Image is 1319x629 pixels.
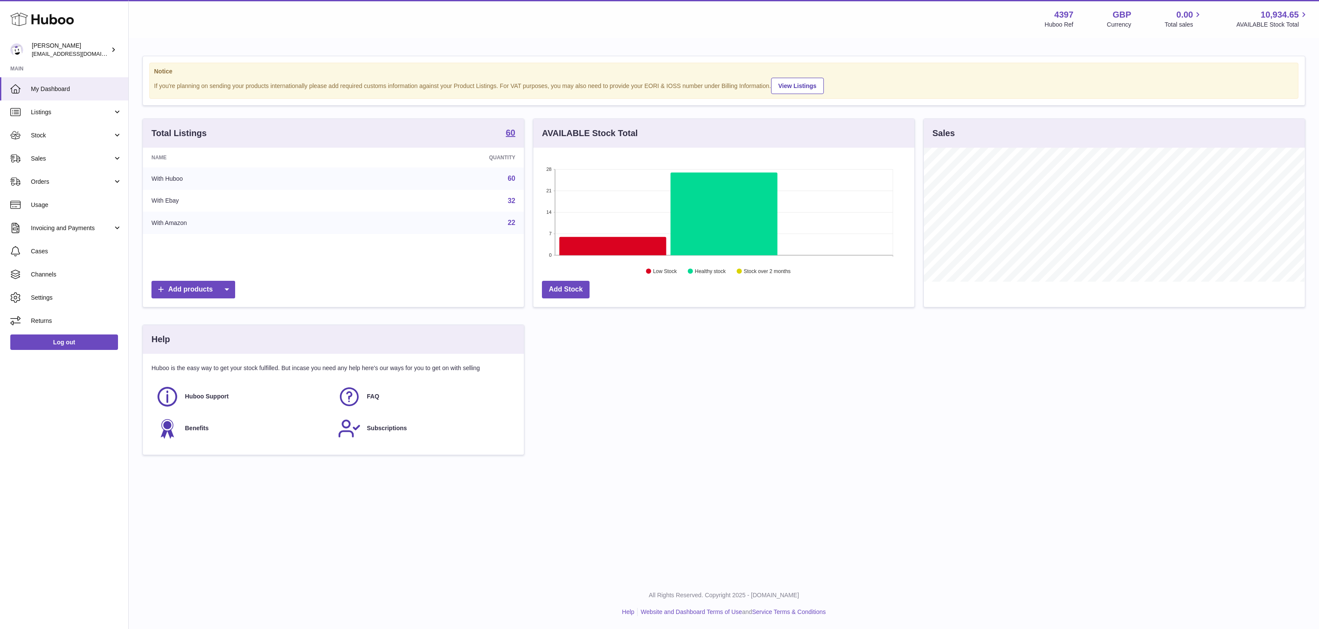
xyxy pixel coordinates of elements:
li: and [638,608,826,616]
span: 0.00 [1177,9,1193,21]
div: [PERSON_NAME] [32,42,109,58]
h3: Sales [932,128,955,139]
text: Healthy stock [695,268,726,274]
img: drumnnbass@gmail.com [10,43,23,56]
p: All Rights Reserved. Copyright 2025 - [DOMAIN_NAME] [136,591,1312,599]
div: Currency [1107,21,1131,29]
div: Huboo Ref [1045,21,1074,29]
strong: 4397 [1054,9,1074,21]
a: FAQ [338,385,511,408]
span: My Dashboard [31,85,122,93]
text: 14 [546,210,551,215]
a: Log out [10,334,118,350]
span: Listings [31,108,113,116]
span: Total sales [1165,21,1203,29]
a: Benefits [156,417,329,440]
p: Huboo is the easy way to get your stock fulfilled. But incase you need any help here's our ways f... [151,364,515,372]
a: 10,934.65 AVAILABLE Stock Total [1236,9,1309,29]
text: 0 [549,252,551,258]
a: 60 [506,128,515,139]
a: Service Terms & Conditions [752,608,826,615]
a: 60 [508,175,515,182]
span: AVAILABLE Stock Total [1236,21,1309,29]
td: With Huboo [143,167,351,190]
td: With Amazon [143,212,351,234]
h3: Help [151,334,170,345]
a: Huboo Support [156,385,329,408]
strong: GBP [1113,9,1131,21]
text: Low Stock [653,268,677,274]
h3: Total Listings [151,128,207,139]
span: Invoicing and Payments [31,224,113,232]
a: 32 [508,197,515,204]
span: Benefits [185,424,209,432]
a: Subscriptions [338,417,511,440]
th: Quantity [351,148,524,167]
text: Stock over 2 months [744,268,790,274]
span: Huboo Support [185,392,229,401]
span: Channels [31,270,122,279]
span: [EMAIL_ADDRESS][DOMAIN_NAME] [32,50,126,57]
span: FAQ [367,392,379,401]
span: Subscriptions [367,424,407,432]
span: Usage [31,201,122,209]
span: Stock [31,131,113,140]
span: Sales [31,155,113,163]
a: Website and Dashboard Terms of Use [641,608,742,615]
a: 0.00 Total sales [1165,9,1203,29]
td: With Ebay [143,190,351,212]
a: Add Stock [542,281,590,298]
h3: AVAILABLE Stock Total [542,128,638,139]
text: 7 [549,231,551,236]
span: Cases [31,247,122,255]
span: Orders [31,178,113,186]
a: 22 [508,219,515,226]
div: If you're planning on sending your products internationally please add required customs informati... [154,76,1294,94]
a: Add products [151,281,235,298]
span: Settings [31,294,122,302]
th: Name [143,148,351,167]
text: 28 [546,167,551,172]
span: 10,934.65 [1261,9,1299,21]
a: Help [622,608,635,615]
span: Returns [31,317,122,325]
text: 21 [546,188,551,193]
a: View Listings [771,78,824,94]
strong: 60 [506,128,515,137]
strong: Notice [154,67,1294,76]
